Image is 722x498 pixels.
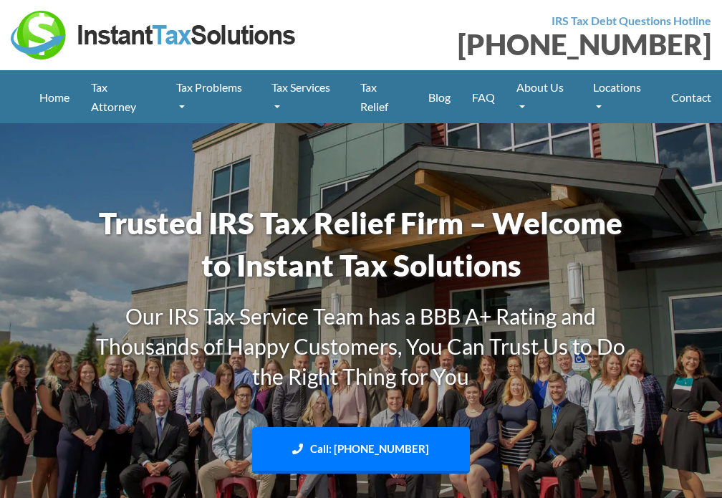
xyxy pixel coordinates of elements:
a: FAQ [461,80,506,114]
a: Tax Problems [165,70,261,123]
h1: Trusted IRS Tax Relief Firm – Welcome to Instant Tax Solutions [85,202,637,287]
a: About Us [506,70,583,123]
a: Contact [660,80,722,114]
a: Call: [PHONE_NUMBER] [252,427,469,474]
a: Blog [418,80,461,114]
a: Tax Attorney [80,70,165,123]
a: Locations [582,70,660,123]
a: Home [29,80,80,114]
strong: IRS Tax Debt Questions Hotline [552,14,711,27]
h3: Our IRS Tax Service Team has a BBB A+ Rating and Thousands of Happy Customers, You Can Trust Us t... [85,301,637,391]
a: Tax Relief [350,70,418,123]
img: Instant Tax Solutions Logo [11,11,297,59]
div: [PHONE_NUMBER] [372,30,711,59]
a: Instant Tax Solutions Logo [11,27,297,40]
a: Tax Services [261,70,350,123]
